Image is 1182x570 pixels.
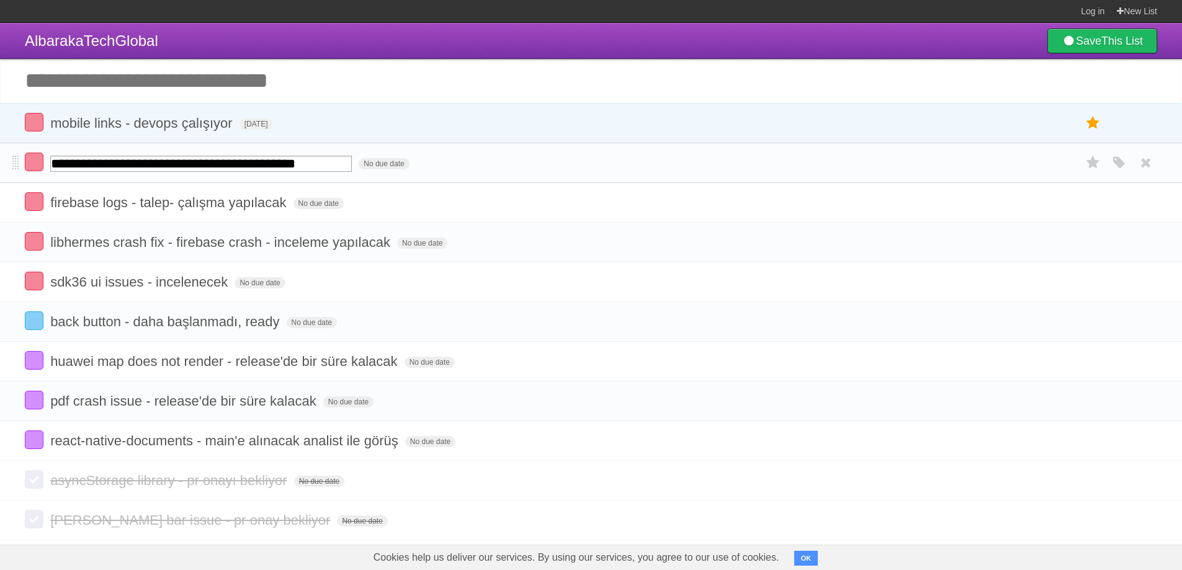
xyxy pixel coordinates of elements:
span: huawei map does not render - release'de bir süre kalacak [50,354,400,369]
label: Done [25,113,43,131]
span: No due date [397,238,447,249]
span: [DATE] [240,118,273,130]
span: libhermes crash fix - firebase crash - inceleme yapılacak [50,234,393,250]
span: react-native-documents - main'e alınacak analist ile görüş [50,433,401,448]
label: Done [25,351,43,370]
span: [PERSON_NAME] bar issue - pr onay bekliyor [50,512,333,528]
span: asyncStorage library - pr onayı bekliyor [50,473,290,488]
label: Done [25,430,43,449]
span: No due date [235,277,285,288]
a: SaveThis List [1047,29,1157,53]
span: Cookies help us deliver our services. By using our services, you agree to our use of cookies. [361,545,792,570]
b: This List [1101,35,1143,47]
span: No due date [293,198,344,209]
span: No due date [287,317,337,328]
label: Done [25,153,43,171]
span: back button - daha başlanmadı, ready [50,314,282,329]
span: No due date [405,436,455,447]
span: sdk36 ui issues - incelenecek [50,274,231,290]
label: Done [25,232,43,251]
label: Done [25,272,43,290]
label: Done [25,192,43,211]
span: No due date [323,396,374,407]
label: Done [25,470,43,489]
span: pdf crash issue - release'de bir süre kalacak [50,393,320,409]
span: No due date [337,515,387,527]
span: No due date [405,357,455,368]
button: OK [794,551,818,566]
span: No due date [359,158,409,169]
span: firebase logs - talep- çalışma yapılacak [50,195,289,210]
span: AlbarakaTechGlobal [25,32,158,49]
label: Star task [1081,153,1105,173]
label: Done [25,510,43,528]
label: Star task [1081,113,1105,133]
label: Done [25,311,43,330]
label: Done [25,391,43,409]
span: mobile links - devops çalışıyor [50,115,235,131]
span: No due date [294,476,344,487]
